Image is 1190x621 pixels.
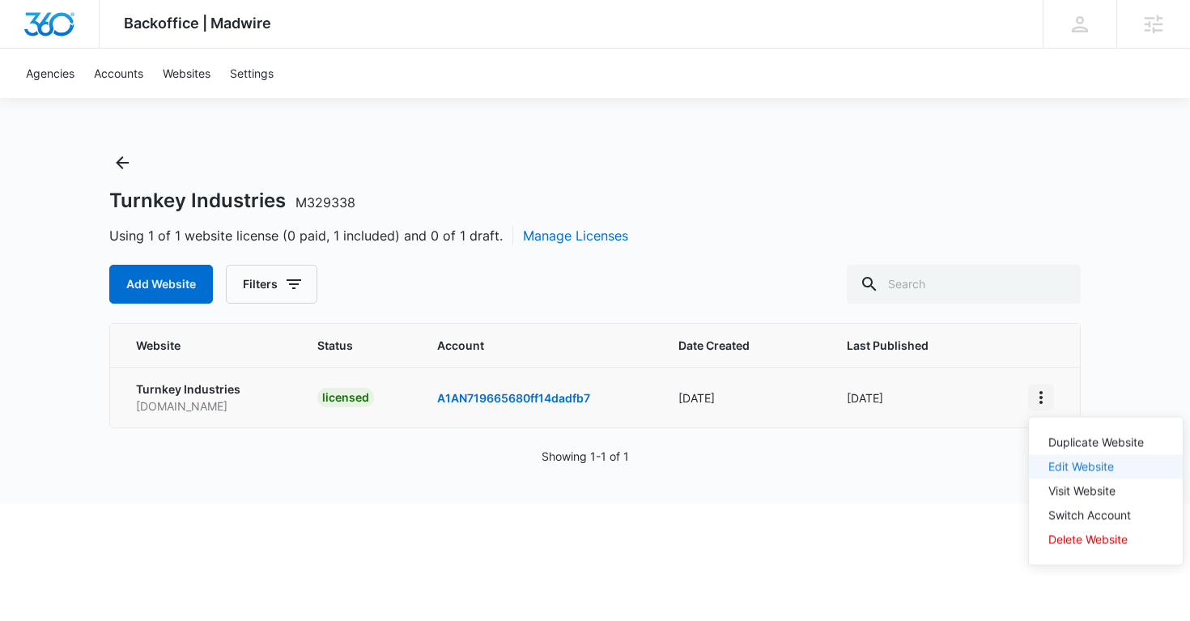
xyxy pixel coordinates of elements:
[84,49,153,98] a: Accounts
[109,150,135,176] button: Back
[153,49,220,98] a: Websites
[220,49,283,98] a: Settings
[226,265,317,304] button: Filters
[437,391,590,405] a: A1AN719665680ff14dadfb7
[317,388,374,407] div: licensed
[1029,528,1183,552] button: Delete Website
[847,337,966,354] span: Last Published
[827,367,1009,427] td: [DATE]
[1029,455,1183,479] button: Edit Website
[136,381,278,398] p: Turnkey Industries
[109,226,628,245] span: Using 1 of 1 website license (0 paid, 1 included) and 0 of 1 draft.
[1048,510,1144,521] div: Switch Account
[109,189,355,213] h1: Turnkey Industries
[1048,484,1116,498] a: Visit Website
[136,337,255,354] span: Website
[437,337,640,354] span: Account
[542,448,629,465] p: Showing 1-1 of 1
[124,15,271,32] span: Backoffice | Madwire
[1029,431,1183,455] button: Duplicate Website
[1029,504,1183,528] button: Switch Account
[1048,437,1144,449] div: Duplicate Website
[847,265,1081,304] input: Search
[109,265,213,304] button: Add Website
[1048,534,1144,546] div: Delete Website
[1029,479,1183,504] button: Visit Website
[523,226,628,245] button: Manage Licenses
[1048,460,1114,474] a: Edit Website
[678,337,784,354] span: Date Created
[1028,385,1054,410] button: View More
[136,398,278,415] p: [DOMAIN_NAME]
[295,194,355,211] span: M329338
[317,337,399,354] span: Status
[16,49,84,98] a: Agencies
[659,367,827,427] td: [DATE]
